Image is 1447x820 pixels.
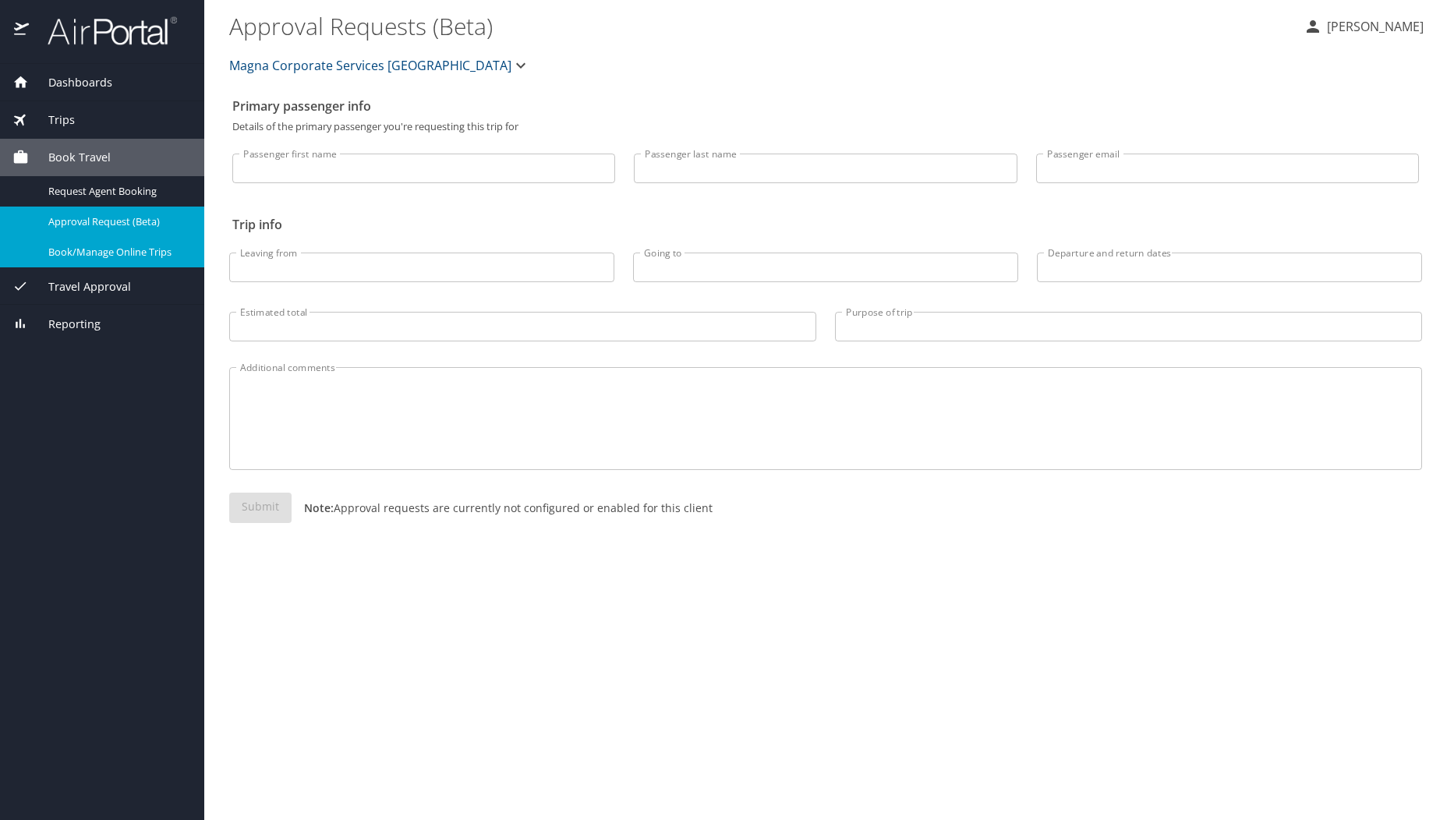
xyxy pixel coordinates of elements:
p: Approval requests are currently not configured or enabled for this client [292,500,713,516]
strong: Note: [304,500,334,515]
span: Magna Corporate Services [GEOGRAPHIC_DATA] [229,55,511,76]
span: Dashboards [29,74,112,91]
p: [PERSON_NAME] [1322,17,1424,36]
button: [PERSON_NAME] [1297,12,1430,41]
img: icon-airportal.png [14,16,30,46]
h1: Approval Requests (Beta) [229,2,1291,50]
span: Approval Request (Beta) [48,214,186,229]
img: airportal-logo.png [30,16,177,46]
h2: Trip info [232,212,1419,237]
span: Book/Manage Online Trips [48,245,186,260]
span: Request Agent Booking [48,184,186,199]
span: Book Travel [29,149,111,166]
p: Details of the primary passenger you're requesting this trip for [232,122,1419,132]
span: Reporting [29,316,101,333]
span: Trips [29,111,75,129]
span: Travel Approval [29,278,131,295]
button: Magna Corporate Services [GEOGRAPHIC_DATA] [223,50,536,81]
h2: Primary passenger info [232,94,1419,118]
